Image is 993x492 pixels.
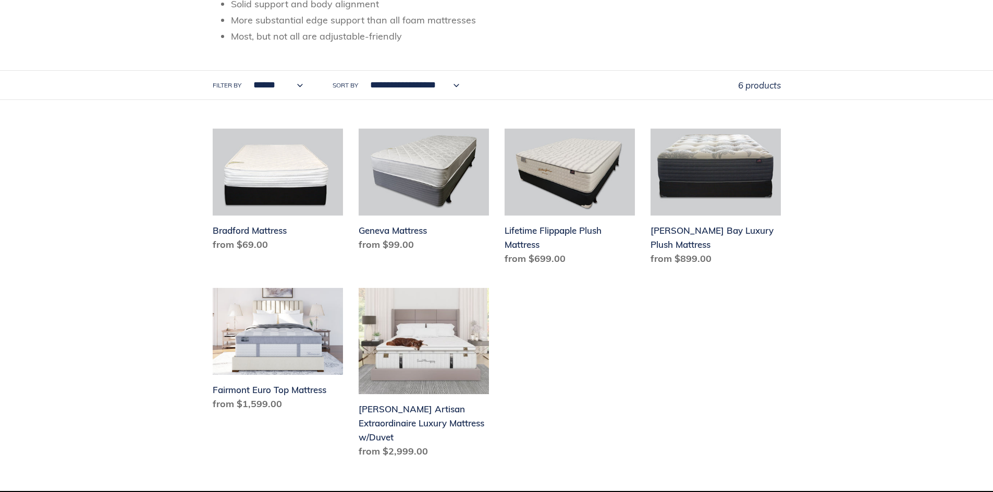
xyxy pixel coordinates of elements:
[651,129,781,270] a: Chadwick Bay Luxury Plush Mattress
[333,81,358,90] label: Sort by
[213,288,343,415] a: Fairmont Euro Top Mattress
[505,129,635,270] a: Lifetime Flippaple Plush Mattress
[213,81,241,90] label: Filter by
[213,129,343,256] a: Bradford Mattress
[231,29,781,43] li: Most, but not all are adjustable-friendly
[738,80,781,91] span: 6 products
[359,129,489,256] a: Geneva Mattress
[231,13,781,27] li: More substantial edge support than all foam mattresses
[359,288,489,462] a: Hemingway Artisan Extraordinaire Luxury Mattress w/Duvet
